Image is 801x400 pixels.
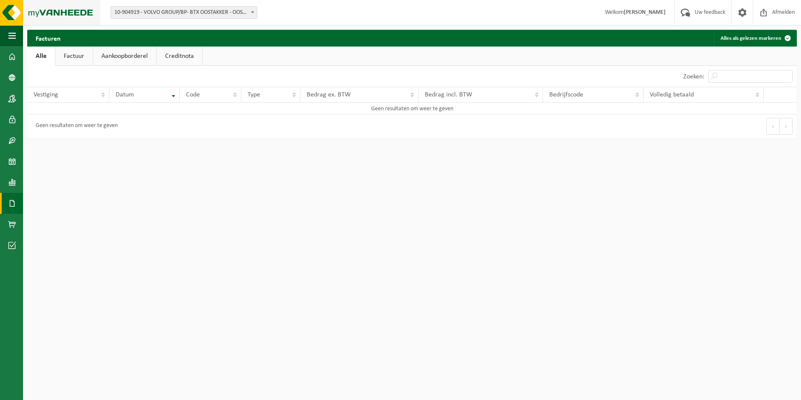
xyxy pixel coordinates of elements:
[714,30,796,47] button: Alles als gelezen markeren
[27,103,797,114] td: Geen resultaten om weer te geven
[111,6,257,19] span: 10-904919 - VOLVO GROUP/BP- BTX OOSTAKKER - OOSTAKKER
[116,91,134,98] span: Datum
[624,9,666,16] strong: [PERSON_NAME]
[34,91,58,98] span: Vestiging
[549,91,583,98] span: Bedrijfscode
[683,73,704,80] label: Zoeken:
[27,30,69,46] h2: Facturen
[186,91,200,98] span: Code
[93,47,156,66] a: Aankoopborderel
[780,118,793,135] button: Next
[111,7,257,18] span: 10-904919 - VOLVO GROUP/BP- BTX OOSTAKKER - OOSTAKKER
[248,91,260,98] span: Type
[307,91,351,98] span: Bedrag ex. BTW
[766,118,780,135] button: Previous
[425,91,472,98] span: Bedrag incl. BTW
[31,119,118,134] div: Geen resultaten om weer te geven
[157,47,202,66] a: Creditnota
[55,47,93,66] a: Factuur
[650,91,694,98] span: Volledig betaald
[27,47,55,66] a: Alle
